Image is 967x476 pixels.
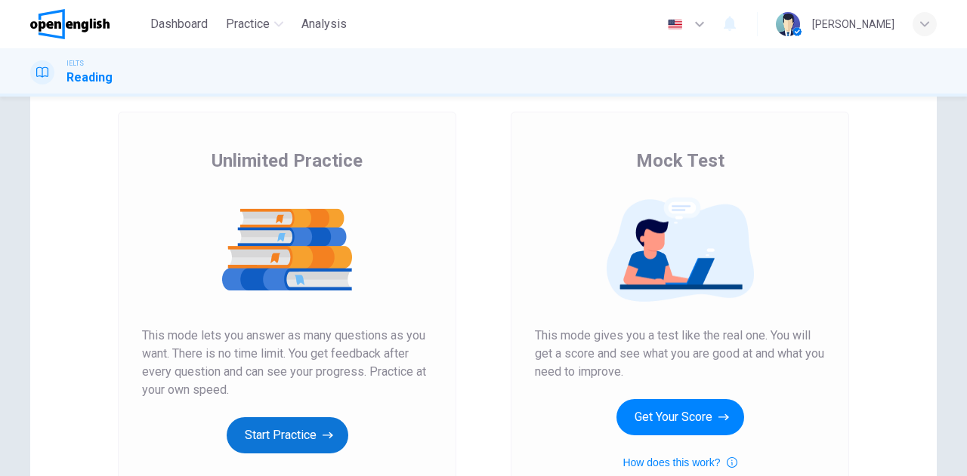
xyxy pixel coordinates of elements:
h1: Reading [66,69,113,87]
span: IELTS [66,58,84,69]
span: Practice [226,15,270,33]
button: Get Your Score [616,399,744,435]
span: This mode lets you answer as many questions as you want. There is no time limit. You get feedback... [142,327,432,399]
button: Practice [220,11,289,38]
span: Unlimited Practice [212,149,363,173]
img: Profile picture [776,12,800,36]
span: This mode gives you a test like the real one. You will get a score and see what you are good at a... [535,327,825,381]
div: [PERSON_NAME] [812,15,894,33]
button: Start Practice [227,417,348,453]
button: Analysis [295,11,353,38]
button: Dashboard [144,11,214,38]
span: Mock Test [636,149,724,173]
button: How does this work? [623,453,737,471]
img: OpenEnglish logo [30,9,110,39]
span: Analysis [301,15,347,33]
span: Dashboard [150,15,208,33]
img: en [666,19,684,30]
a: OpenEnglish logo [30,9,144,39]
